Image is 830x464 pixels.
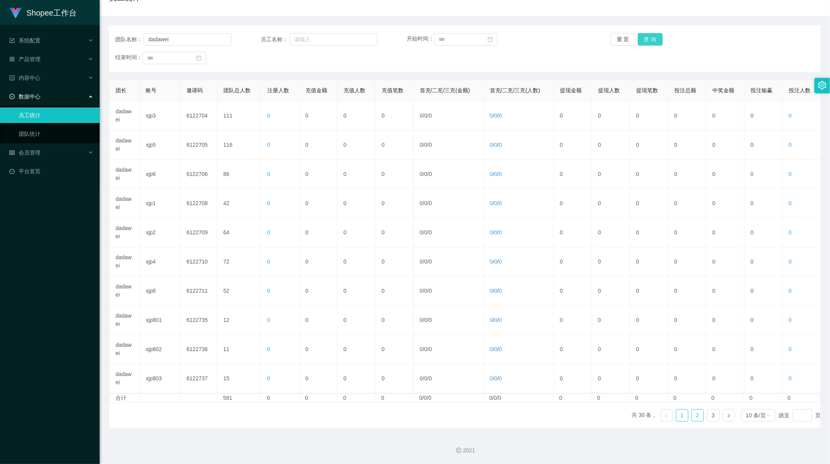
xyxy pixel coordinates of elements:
span: 0 [499,200,502,206]
span: 0 [789,258,792,265]
td: 0 [376,364,414,393]
td: 0 [706,189,744,218]
li: 3 [707,409,719,422]
td: 0 [591,394,630,402]
span: 0 [424,171,427,177]
span: 0 [490,200,493,206]
span: 0 [789,112,792,119]
td: 0 [337,364,376,393]
td: / / [484,101,554,130]
td: 0 [706,276,744,306]
span: 0 [499,142,502,148]
a: 1 [676,410,688,421]
td: 0 [592,306,630,335]
td: 0 [630,335,668,364]
td: 6122736 [180,335,217,364]
td: / / [414,364,484,393]
span: 0 [420,200,423,206]
td: 合计 [110,394,140,402]
span: 0 [494,375,497,381]
td: 0 [668,335,706,364]
td: xjp8 [139,276,180,306]
span: 0 [429,346,432,352]
td: dadawei [109,247,139,276]
span: 0 [267,258,270,265]
td: 0 [337,130,376,160]
td: 0 [554,218,592,247]
td: 0 [630,160,668,189]
span: 员工名称： [261,35,289,44]
span: 0 [789,142,792,148]
span: 邀请码 [186,87,203,93]
td: 6122708 [180,189,217,218]
i: 图标: setting [818,81,826,90]
td: dadawei [109,218,139,247]
td: 0 [554,101,592,130]
td: 0 [337,160,376,189]
td: 0 [705,394,744,402]
span: 0 [789,229,792,236]
td: dadawei [109,101,139,130]
a: 2 [692,410,704,421]
span: 0 [499,346,502,352]
i: 图标: profile [9,75,15,81]
td: 0 [744,276,783,306]
span: 0 [490,317,493,323]
span: 0 [499,112,502,119]
span: 0 [429,200,432,206]
td: 0 [299,364,337,393]
td: 0 [376,394,414,402]
td: 0 [554,247,592,276]
td: 0 [337,276,376,306]
span: 投注总额 [674,87,696,93]
td: 72 [217,247,261,276]
td: 0 [376,218,414,247]
td: 0 [706,218,744,247]
input: 请输入 [144,33,232,46]
span: 投注人数 [789,87,811,93]
td: 6122704 [180,101,217,130]
td: 6122705 [180,130,217,160]
span: 0 [420,317,423,323]
span: 0 [499,229,502,236]
td: 0 [630,130,668,160]
i: 图标: form [9,38,15,43]
td: 0 [337,306,376,335]
h1: Shopee工作台 [26,0,77,25]
td: / / [414,160,484,189]
td: 0 [376,247,414,276]
td: 0 [782,394,820,402]
td: 0 [554,130,592,160]
td: 0 [299,276,337,306]
td: 0 [668,101,706,130]
td: 0 [630,394,668,402]
td: 0 [592,218,630,247]
td: 0 [630,247,668,276]
img: logo.9652507e.png [9,8,22,19]
td: dadawei [109,276,139,306]
span: 0 [424,229,427,236]
td: xjp4 [139,247,180,276]
td: 11 [217,335,261,364]
span: 0 [490,288,493,294]
button: 重 置 [611,33,635,46]
span: 提现金额 [560,87,582,93]
td: 0 [744,189,783,218]
td: 0 [630,276,668,306]
span: 首充/二充/三充(人数) [490,87,540,93]
i: 图标: check-circle-o [9,94,15,99]
td: 0 [744,218,783,247]
td: 12 [217,306,261,335]
td: 0 [706,130,744,160]
td: 0 [668,276,706,306]
td: / / [484,130,554,160]
span: 0 [424,288,427,294]
td: 0 [668,306,706,335]
span: 0 [499,317,502,323]
span: 0 [789,288,792,294]
td: 6122735 [180,306,217,335]
td: 0 [554,189,592,218]
span: 产品管理 [9,56,40,62]
td: 0 [299,218,337,247]
td: 0 [261,394,299,402]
